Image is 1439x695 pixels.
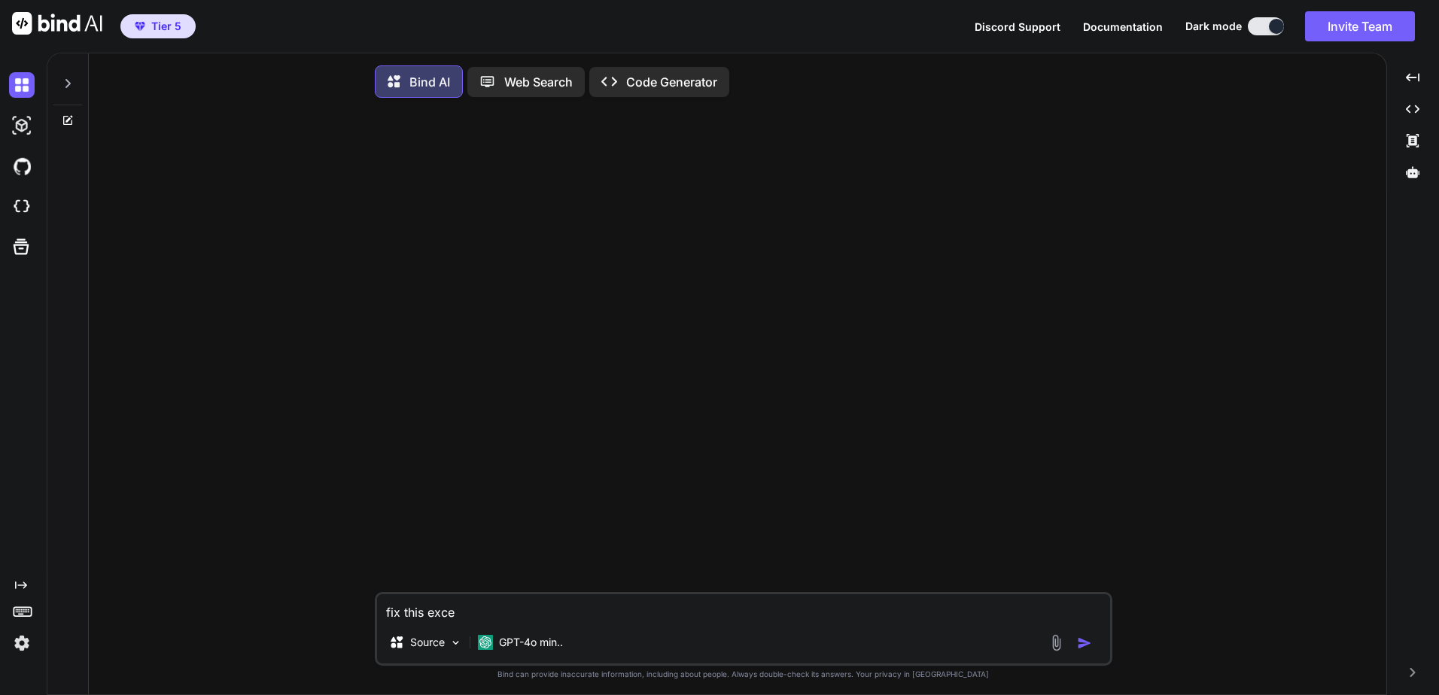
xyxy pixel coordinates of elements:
[410,635,445,650] p: Source
[1083,19,1163,35] button: Documentation
[975,19,1060,35] button: Discord Support
[1077,636,1092,651] img: icon
[9,194,35,220] img: cloudideIcon
[12,12,102,35] img: Bind AI
[499,635,563,650] p: GPT-4o min..
[135,22,145,31] img: premium
[9,630,35,656] img: settings
[9,113,35,138] img: darkAi-studio
[120,14,196,38] button: premiumTier 5
[1305,11,1415,41] button: Invite Team
[626,73,717,91] p: Code Generator
[478,635,493,650] img: GPT-4o mini
[9,153,35,179] img: githubDark
[1048,634,1065,651] img: attachment
[1185,19,1242,34] span: Dark mode
[9,72,35,98] img: darkChat
[1083,20,1163,33] span: Documentation
[377,594,1110,621] textarea: fix this exce
[375,669,1112,680] p: Bind can provide inaccurate information, including about people. Always double-check its answers....
[449,636,462,649] img: Pick Models
[975,20,1060,33] span: Discord Support
[504,73,573,91] p: Web Search
[151,19,181,34] span: Tier 5
[409,73,450,91] p: Bind AI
